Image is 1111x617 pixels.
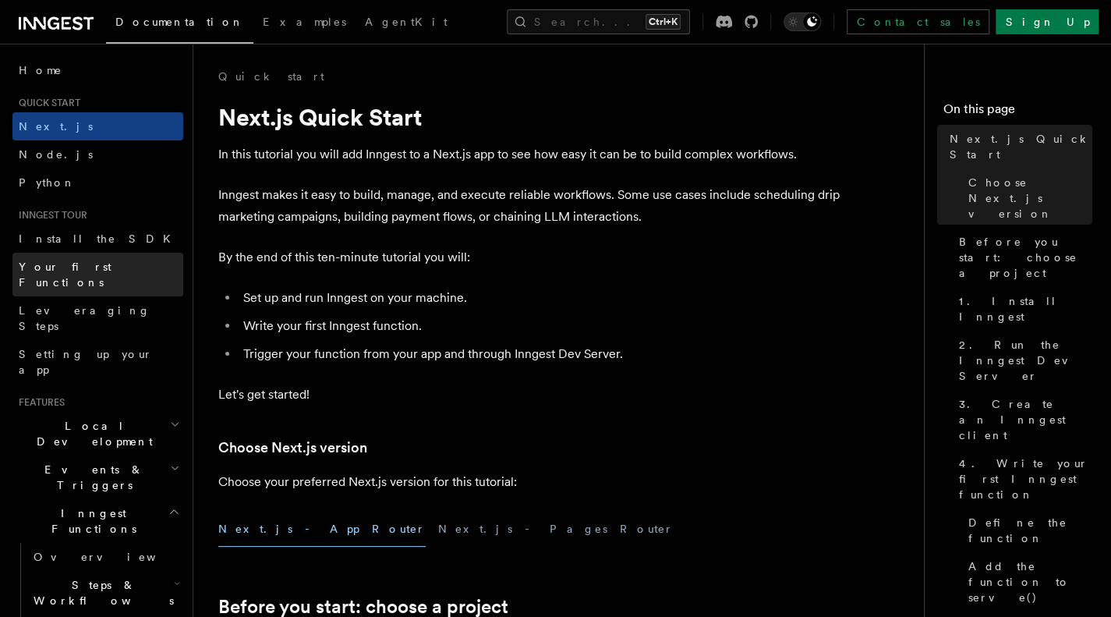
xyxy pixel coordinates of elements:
a: 3. Create an Inngest client [953,390,1092,449]
p: Let's get started! [218,384,842,406]
span: Python [19,176,76,189]
span: Features [12,396,65,409]
span: Next.js Quick Start [950,131,1092,162]
span: 1. Install Inngest [959,293,1092,324]
a: 1. Install Inngest [953,287,1092,331]
span: Events & Triggers [12,462,170,493]
button: Next.js - Pages Router [438,512,674,547]
a: Choose Next.js version [962,168,1092,228]
a: Leveraging Steps [12,296,183,340]
li: Write your first Inngest function. [239,315,842,337]
li: Trigger your function from your app and through Inngest Dev Server. [239,343,842,365]
a: 4. Write your first Inngest function [953,449,1092,509]
a: Node.js [12,140,183,168]
a: Your first Functions [12,253,183,296]
span: Quick start [12,97,80,109]
a: AgentKit [356,5,457,42]
span: Examples [263,16,346,28]
span: Local Development [12,418,170,449]
span: Overview [34,551,194,563]
span: Leveraging Steps [19,304,150,332]
span: Define the function [968,515,1092,546]
span: Before you start: choose a project [959,234,1092,281]
span: Steps & Workflows [27,577,174,608]
a: Sign Up [996,9,1099,34]
a: Overview [27,543,183,571]
span: 4. Write your first Inngest function [959,456,1092,502]
span: Documentation [115,16,244,28]
button: Toggle dark mode [784,12,821,31]
a: Examples [253,5,356,42]
a: Install the SDK [12,225,183,253]
kbd: Ctrl+K [646,14,681,30]
span: 2. Run the Inngest Dev Server [959,337,1092,384]
button: Events & Triggers [12,456,183,499]
span: Inngest Functions [12,505,168,537]
a: Documentation [106,5,253,44]
h4: On this page [943,100,1092,125]
button: Local Development [12,412,183,456]
h1: Next.js Quick Start [218,103,842,131]
button: Next.js - App Router [218,512,426,547]
span: Home [19,62,62,78]
button: Steps & Workflows [27,571,183,615]
a: Define the function [962,509,1092,552]
span: Inngest tour [12,209,87,222]
span: Add the function to serve() [968,558,1092,605]
span: Next.js [19,120,93,133]
span: AgentKit [365,16,448,28]
p: By the end of this ten-minute tutorial you will: [218,246,842,268]
li: Set up and run Inngest on your machine. [239,287,842,309]
span: Your first Functions [19,261,111,289]
span: Node.js [19,148,93,161]
button: Inngest Functions [12,499,183,543]
p: Inngest makes it easy to build, manage, and execute reliable workflows. Some use cases include sc... [218,184,842,228]
a: Quick start [218,69,324,84]
a: Next.js Quick Start [943,125,1092,168]
a: Setting up your app [12,340,183,384]
span: Install the SDK [19,232,180,245]
span: Choose Next.js version [968,175,1092,222]
a: Contact sales [847,9,989,34]
a: Python [12,168,183,197]
span: Setting up your app [19,348,153,376]
button: Search...Ctrl+K [507,9,690,34]
a: Choose Next.js version [218,437,367,459]
a: 2. Run the Inngest Dev Server [953,331,1092,390]
a: Before you start: choose a project [953,228,1092,287]
p: In this tutorial you will add Inngest to a Next.js app to see how easy it can be to build complex... [218,144,842,165]
a: Add the function to serve() [962,552,1092,612]
a: Home [12,56,183,84]
a: Next.js [12,112,183,140]
p: Choose your preferred Next.js version for this tutorial: [218,471,842,493]
span: 3. Create an Inngest client [959,396,1092,443]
